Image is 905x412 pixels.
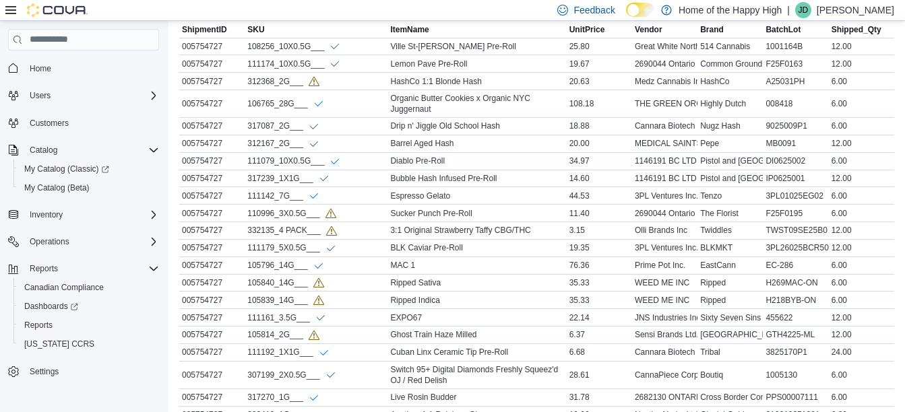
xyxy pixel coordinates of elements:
img: Cova [27,3,88,17]
div: Highly Dutch [697,96,763,112]
button: ItemName [387,22,566,38]
div: EastCann [697,257,763,273]
div: 44.53 [567,188,632,204]
div: 455622 [763,310,828,326]
svg: Info [319,347,330,358]
div: BLKMKT [697,240,763,256]
div: 20.63 [567,73,632,90]
button: Inventory [3,205,164,224]
div: Switch 95+ Digital Diamonds Freshly Squeez'd OJ / Red Delish [387,362,566,388]
div: HashCo 1:1 Blonde Hash [387,73,566,90]
span: Washington CCRS [19,336,159,352]
div: 008418 [763,96,828,112]
a: Dashboards [13,297,164,316]
span: [US_STATE] CCRS [24,339,94,349]
div: WEED ME INC [632,292,697,308]
div: 005754727 [179,275,245,291]
div: Ghost Train Haze Milled [387,327,566,343]
svg: Info [313,261,324,271]
span: Reports [24,261,159,277]
div: Cross Border Concentrates [697,389,763,405]
div: 005754727 [179,257,245,273]
div: 6.00 [829,153,894,169]
div: Cannara Biotech ([GEOGRAPHIC_DATA]) Inc. [632,344,697,360]
div: 3PL Ventures Inc. [632,240,697,256]
div: 005754727 [179,135,245,151]
a: My Catalog (Classic) [19,161,115,177]
div: 005754727 [179,344,245,360]
span: ItemName [390,24,429,35]
div: 005754727 [179,367,245,383]
div: 24.00 [829,344,894,360]
a: Reports [19,317,58,333]
p: [PERSON_NAME] [817,2,894,18]
div: 12.00 [829,222,894,238]
div: Diablo Pre-Roll [387,153,566,169]
a: My Catalog (Beta) [19,180,95,196]
span: Reports [24,320,53,331]
span: My Catalog (Classic) [24,164,109,174]
span: My Catalog (Classic) [19,161,159,177]
div: 1005130 [763,367,828,383]
div: 31.78 [567,389,632,405]
div: 3.15 [567,222,632,238]
svg: Info [330,41,340,52]
div: 35.33 [567,292,632,308]
div: 005754727 [179,73,245,90]
div: H218BYB-ON [763,292,828,308]
span: Dark Mode [626,17,627,18]
div: Pepe [697,135,763,151]
div: 514 Cannabis [697,38,763,55]
div: 12.00 [829,56,894,72]
span: Reports [19,317,159,333]
div: Ripped Indica [387,292,566,308]
div: 19.35 [567,240,632,256]
button: SKU [245,22,387,38]
div: EXPO67 [387,310,566,326]
div: 6.68 [567,344,632,360]
span: Users [24,88,159,104]
div: Lemon Pave Pre-Roll [387,56,566,72]
div: [GEOGRAPHIC_DATA] [697,327,763,343]
div: 12.00 [829,310,894,326]
div: 005754727 [179,240,245,256]
span: Reports [30,263,58,274]
div: Bubble Hash Infused Pre-Roll [387,170,566,186]
div: 005754727 [179,292,245,308]
div: Ripped [697,275,763,291]
div: Pistol and [GEOGRAPHIC_DATA] [697,153,763,169]
button: Users [3,86,164,105]
div: Pistol and [GEOGRAPHIC_DATA] [697,170,763,186]
div: MEDICAL SAINTS LTD. [632,135,697,151]
div: The Florist [697,205,763,221]
a: Customers [24,115,74,131]
span: Canadian Compliance [24,282,104,293]
button: Operations [24,234,75,250]
span: SKU [247,24,264,35]
div: 317239_1X1G___ [247,173,329,184]
button: Users [24,88,56,104]
span: Inventory [24,207,159,223]
button: Canadian Compliance [13,278,164,297]
span: JD [799,2,809,18]
svg: Info [326,226,337,236]
div: 105839_14G___ [247,294,323,306]
div: 111179_5X0.5G___ [247,242,336,254]
span: Dashboards [24,301,78,312]
div: GTH4225-ML [763,327,828,343]
button: My Catalog (Beta) [13,178,164,197]
div: Organic Butter Cookies x Organic NYC Juggernaut [387,90,566,117]
div: Live Rosin Budder [387,389,566,405]
div: CannaPiece Corp. [632,367,697,383]
div: 005754727 [179,222,245,238]
div: Barrel Aged Hash [387,135,566,151]
div: 6.00 [829,275,894,291]
div: 6.00 [829,205,894,221]
div: 312368_2G___ [247,75,319,87]
div: 6.00 [829,367,894,383]
span: Brand [700,24,724,35]
div: 6.37 [567,327,632,343]
svg: Info [319,173,330,184]
a: Canadian Compliance [19,279,109,296]
span: Shipped_Qty [832,24,881,35]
